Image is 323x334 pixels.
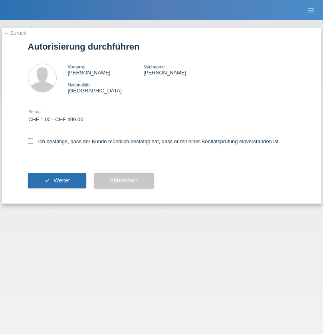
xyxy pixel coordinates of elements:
[110,177,138,184] span: Abbrechen
[303,8,319,12] a: menu
[28,138,280,144] label: Ich bestätige, dass der Kunde mündlich bestätigt hat, dass er mit einer Bonitätsprüfung einversta...
[143,64,164,69] span: Nachname
[68,64,144,76] div: [PERSON_NAME]
[54,177,70,184] span: Weiter
[4,30,26,36] a: ← Zurück
[28,42,295,52] h1: Autorisierung durchführen
[68,82,90,87] span: Nationalität
[94,173,154,188] button: Abbrechen
[68,64,85,69] span: Vorname
[44,177,50,184] i: check
[307,6,315,14] i: menu
[68,82,144,94] div: [GEOGRAPHIC_DATA]
[28,173,86,188] button: check Weiter
[143,64,219,76] div: [PERSON_NAME]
